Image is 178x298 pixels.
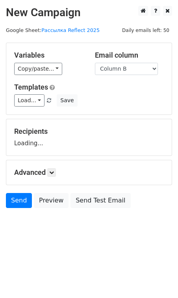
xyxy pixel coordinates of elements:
span: Daily emails left: 50 [119,26,172,35]
a: Copy/paste... [14,63,62,75]
a: Рассылка Reflect 2025 [41,27,100,33]
a: Load... [14,94,44,107]
a: Templates [14,83,48,91]
a: Send Test Email [70,193,130,208]
h2: New Campaign [6,6,172,19]
a: Send [6,193,32,208]
button: Save [57,94,77,107]
h5: Email column [95,51,164,60]
h5: Advanced [14,168,164,177]
a: Daily emails left: 50 [119,27,172,33]
a: Preview [34,193,69,208]
small: Google Sheet: [6,27,100,33]
div: Loading... [14,127,164,148]
h5: Variables [14,51,83,60]
h5: Recipients [14,127,164,136]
